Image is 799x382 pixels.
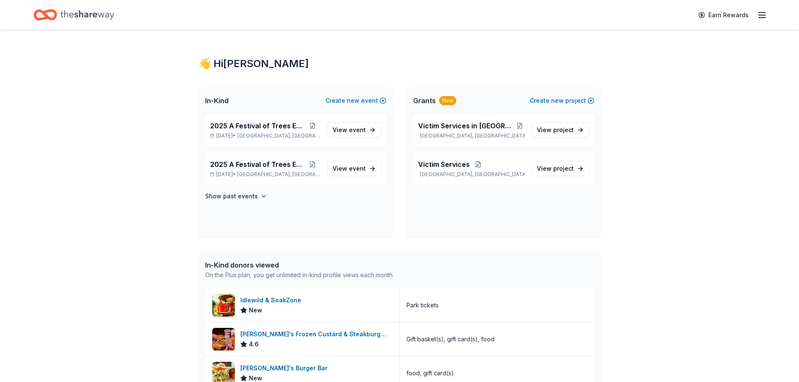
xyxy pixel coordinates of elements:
span: New [249,305,262,315]
div: In-Kind donors viewed [205,260,394,270]
a: View project [531,161,589,176]
span: [GEOGRAPHIC_DATA], [GEOGRAPHIC_DATA] [237,171,320,178]
span: new [551,96,564,106]
p: [DATE] • [210,133,320,139]
a: View project [531,122,589,138]
div: 👋 Hi [PERSON_NAME] [198,57,601,70]
a: Home [34,5,114,25]
img: Image for Freddy's Frozen Custard & Steakburgers [212,328,235,351]
div: On the Plus plan, you get unlimited in-kind profile views each month. [205,270,394,280]
h4: Show past events [205,191,258,201]
p: [GEOGRAPHIC_DATA], [GEOGRAPHIC_DATA] [418,171,525,178]
span: View [333,164,366,174]
p: [GEOGRAPHIC_DATA], [GEOGRAPHIC_DATA] [418,133,525,139]
span: View [333,125,366,135]
span: Victim Services in [GEOGRAPHIC_DATA][US_STATE] [418,121,515,131]
div: Park tickets [406,300,439,310]
div: food, gift card(s) [406,368,454,378]
div: [PERSON_NAME]'s Frozen Custard & Steakburgers [240,329,393,339]
span: Victim Services [418,159,470,169]
a: View event [327,122,381,138]
button: Createnewevent [325,96,386,106]
img: Image for Idlewild & SoakZone [212,294,235,317]
span: 4.6 [249,339,259,349]
span: Grants [413,96,436,106]
div: Idlewild & SoakZone [240,295,305,305]
span: View [537,164,574,174]
span: event [349,165,366,172]
span: project [553,126,574,133]
p: [DATE] • [210,171,320,178]
button: Createnewproject [530,96,594,106]
span: 2025 A Festival of Trees Event [210,159,305,169]
span: new [347,96,359,106]
div: Gift basket(s), gift card(s), food [406,334,494,344]
span: In-Kind [205,96,229,106]
span: event [349,126,366,133]
span: project [553,165,574,172]
button: Show past events [205,191,267,201]
div: New [439,96,456,105]
span: View [537,125,574,135]
a: Earn Rewards [693,8,754,23]
span: 2025 A Festival of Trees Event [210,121,305,131]
span: [GEOGRAPHIC_DATA], [GEOGRAPHIC_DATA] [237,133,320,139]
div: [PERSON_NAME]'s Burger Bar [240,363,331,373]
a: View event [327,161,381,176]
